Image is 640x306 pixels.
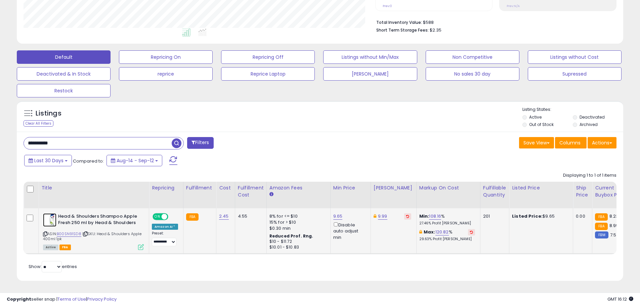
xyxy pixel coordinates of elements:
[167,214,178,220] span: OFF
[426,50,519,64] button: Non Competitive
[152,231,178,246] div: Preset:
[528,67,622,81] button: Supressed
[609,222,619,229] span: 8.99
[17,84,111,97] button: Restock
[528,50,622,64] button: Listings without Cost
[576,213,587,219] div: 0.00
[430,27,441,33] span: $2.35
[416,182,480,208] th: The percentage added to the cost of goods (COGS) that forms the calculator for Min & Max prices.
[323,67,417,81] button: [PERSON_NAME]
[58,213,140,227] b: Head & Shoulders Shampoo Apple Fresh 250 ml by Head & Shoulders
[376,19,422,25] b: Total Inventory Value:
[419,229,475,242] div: %
[333,184,368,191] div: Min Price
[419,213,475,226] div: %
[429,213,441,220] a: 108.16
[269,184,328,191] div: Amazon Fees
[187,137,213,149] button: Filters
[269,239,325,245] div: $10 - $11.72
[238,184,264,199] div: Fulfillment Cost
[580,114,605,120] label: Deactivated
[153,214,162,220] span: ON
[383,4,392,8] small: Prev: 0
[238,213,261,219] div: 4.55
[426,67,519,81] button: No sales 30 day
[186,184,213,191] div: Fulfillment
[221,50,315,64] button: Repricing Off
[419,237,475,242] p: 29.63% Profit [PERSON_NAME]
[43,231,141,241] span: | SKU: Head & Shoulders Apple 400ml 1pk
[34,157,63,164] span: Last 30 Days
[119,50,213,64] button: Repricing On
[507,4,520,8] small: Prev: N/A
[43,213,56,227] img: 41jFG3ZtQbL._SL40_.jpg
[269,219,325,225] div: 15% for > $10
[7,296,117,303] div: seller snap | |
[333,213,343,220] a: 9.65
[588,137,616,148] button: Actions
[610,232,616,238] span: 7.5
[419,213,429,219] b: Min:
[512,213,543,219] b: Listed Price:
[483,184,506,199] div: Fulfillable Quantity
[333,221,366,241] div: Disable auto adjust min
[529,114,542,120] label: Active
[221,67,315,81] button: Reprice Laptop
[563,172,616,179] div: Displaying 1 to 1 of 1 items
[595,213,607,221] small: FBA
[609,213,619,219] span: 8.23
[24,120,53,127] div: Clear All Filters
[7,296,31,302] strong: Copyright
[595,184,630,199] div: Current Buybox Price
[269,245,325,250] div: $10.01 - $10.83
[424,229,435,235] b: Max:
[576,184,589,199] div: Ship Price
[152,184,180,191] div: Repricing
[36,109,61,118] h5: Listings
[186,213,199,221] small: FBA
[519,137,554,148] button: Save View
[117,157,154,164] span: Aug-14 - Sep-12
[17,67,111,81] button: Deactivated & In Stock
[595,223,607,230] small: FBA
[219,184,232,191] div: Cost
[607,296,633,302] span: 2025-10-13 16:12 GMT
[595,231,608,238] small: FBM
[17,50,111,64] button: Default
[29,263,77,270] span: Show: entries
[269,213,325,219] div: 8% for <= $10
[376,18,611,26] li: $588
[57,231,81,237] a: B00SN91SD8
[419,184,477,191] div: Markup on Cost
[87,296,117,302] a: Privacy Policy
[512,184,570,191] div: Listed Price
[57,296,86,302] a: Terms of Use
[43,213,144,249] div: ASIN:
[419,221,475,226] p: 27.46% Profit [PERSON_NAME]
[374,184,414,191] div: [PERSON_NAME]
[119,67,213,81] button: reprice
[483,213,504,219] div: 201
[24,155,72,166] button: Last 30 Days
[559,139,581,146] span: Columns
[219,213,229,220] a: 2.45
[580,122,598,127] label: Archived
[529,122,554,127] label: Out of Stock
[378,213,387,220] a: 9.99
[43,245,58,250] span: All listings currently available for purchase on Amazon
[522,106,623,113] p: Listing States:
[555,137,587,148] button: Columns
[269,233,313,239] b: Reduced Prof. Rng.
[106,155,162,166] button: Aug-14 - Sep-12
[512,213,568,219] div: $9.65
[435,229,449,235] a: 120.82
[152,224,178,230] div: Amazon AI *
[323,50,417,64] button: Listings without Min/Max
[269,191,273,198] small: Amazon Fees.
[73,158,104,164] span: Compared to:
[41,184,146,191] div: Title
[269,225,325,231] div: $0.30 min
[376,27,429,33] b: Short Term Storage Fees:
[59,245,71,250] span: FBA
